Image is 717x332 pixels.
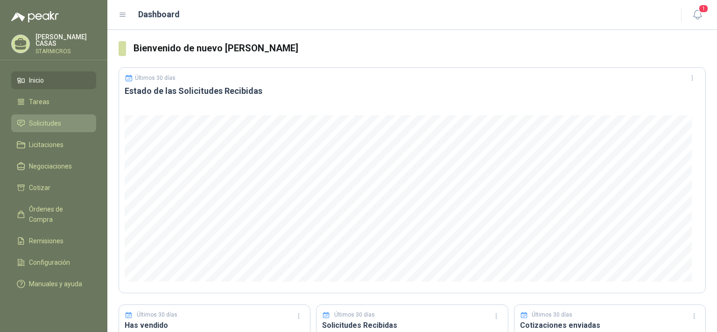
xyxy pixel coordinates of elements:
span: 1 [698,4,709,13]
h3: Bienvenido de nuevo [PERSON_NAME] [134,41,706,56]
span: Remisiones [29,236,63,246]
a: Configuración [11,254,96,271]
a: Negociaciones [11,157,96,175]
a: Remisiones [11,232,96,250]
span: Licitaciones [29,140,63,150]
button: 1 [689,7,706,23]
h3: Cotizaciones enviadas [520,319,700,331]
span: Inicio [29,75,44,85]
a: Tareas [11,93,96,111]
a: Órdenes de Compra [11,200,96,228]
img: Logo peakr [11,11,59,22]
span: Tareas [29,97,49,107]
a: Solicitudes [11,114,96,132]
span: Manuales y ayuda [29,279,82,289]
h1: Dashboard [138,8,180,21]
span: Negociaciones [29,161,72,171]
span: Cotizar [29,183,50,193]
p: [PERSON_NAME] CASAS [35,34,96,47]
p: STARMICROS [35,49,96,54]
a: Licitaciones [11,136,96,154]
h3: Solicitudes Recibidas [322,319,502,331]
a: Manuales y ayuda [11,275,96,293]
p: Últimos 30 días [532,311,572,319]
h3: Estado de las Solicitudes Recibidas [125,85,700,97]
span: Órdenes de Compra [29,204,87,225]
a: Inicio [11,71,96,89]
span: Solicitudes [29,118,61,128]
span: Configuración [29,257,70,268]
p: Últimos 30 días [135,75,176,81]
p: Últimos 30 días [137,311,177,319]
p: Últimos 30 días [334,311,375,319]
a: Cotizar [11,179,96,197]
h3: Has vendido [125,319,304,331]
